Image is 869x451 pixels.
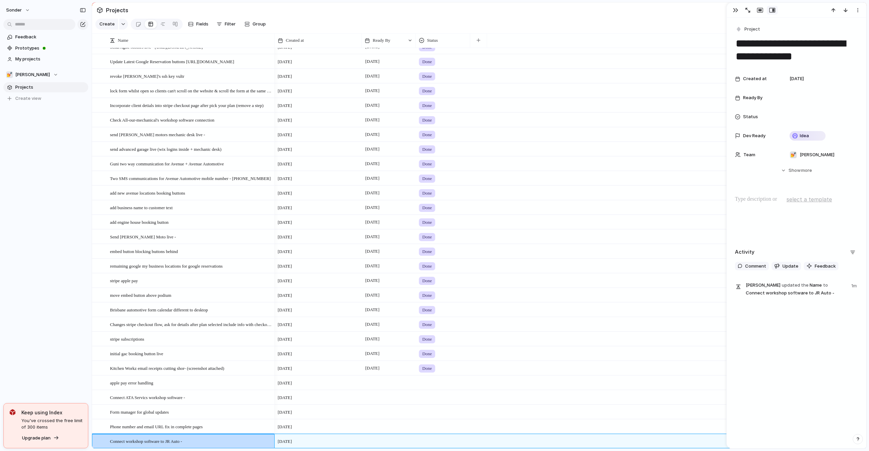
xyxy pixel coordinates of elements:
[278,248,292,255] span: [DATE]
[3,93,88,104] button: Create view
[735,164,858,177] button: Showmore
[364,145,381,153] span: [DATE]
[110,203,173,211] span: add business name to customer text
[3,70,88,80] button: 💅[PERSON_NAME]
[364,101,381,109] span: [DATE]
[110,247,178,255] span: embed button blocking buttons behind
[422,277,432,284] span: Done
[110,393,185,401] span: Connect ATA Servics workshop software -
[110,422,203,430] span: Phone number and email URL fix in complete pages
[118,37,128,44] span: Name
[278,73,292,80] span: [DATE]
[278,394,292,401] span: [DATE]
[21,417,82,431] span: You've crossed the free limit of 300 items
[800,151,834,158] span: [PERSON_NAME]
[6,71,13,78] div: 💅
[364,189,381,197] span: [DATE]
[364,335,381,343] span: [DATE]
[110,291,171,299] span: move embed button above podium
[422,234,432,240] span: Done
[110,335,144,343] span: stripe subscriptions
[15,95,41,102] span: Create view
[422,146,432,153] span: Done
[105,4,130,16] span: Projects
[278,365,292,372] span: [DATE]
[110,218,169,226] span: add engine house booking button
[3,54,88,64] a: My projects
[278,336,292,343] span: [DATE]
[364,233,381,241] span: [DATE]
[782,263,798,270] span: Update
[110,276,138,284] span: stripe apple pay
[364,130,381,139] span: [DATE]
[422,248,432,255] span: Done
[364,262,381,270] span: [DATE]
[286,37,304,44] span: Created at
[743,113,758,120] span: Status
[373,37,390,44] span: Ready By
[743,75,767,82] span: Created at
[364,116,381,124] span: [DATE]
[364,247,381,255] span: [DATE]
[422,190,432,197] span: Done
[3,5,34,16] button: sonder
[110,364,224,372] span: Kitchen Workz email receipts cutting shor- (screenshot attached)
[110,160,224,167] span: Guni two way communication for Avenue + Avenue Automotive
[422,321,432,328] span: Done
[364,364,381,372] span: [DATE]
[782,282,809,289] span: updated the
[743,151,755,158] span: Team
[364,276,381,285] span: [DATE]
[185,19,211,30] button: Fields
[422,58,432,65] span: Done
[3,32,88,42] a: Feedback
[110,262,223,270] span: remaining google my business locations for google reservations
[422,175,432,182] span: Done
[110,87,272,94] span: lock form whilst open so clients can't scroll on the website & scroll the form at the same time
[364,306,381,314] span: [DATE]
[110,233,176,240] span: Send [PERSON_NAME] Moto live -
[110,72,184,80] span: revoke [PERSON_NAME]'s ssh key vultr
[744,26,760,33] span: Project
[746,281,847,296] span: Name Connect workshop software to JR Auto -
[823,282,828,289] span: to
[772,262,801,271] button: Update
[422,263,432,270] span: Done
[815,263,836,270] span: Feedback
[6,7,22,14] span: sonder
[110,174,271,182] span: Two SMS communications for Avenue Automotive mobile number - [PHONE_NUMBER]
[225,21,236,28] span: Filter
[422,219,432,226] span: Done
[214,19,238,30] button: Filter
[422,365,432,372] span: Done
[746,282,780,289] span: [PERSON_NAME]
[278,219,292,226] span: [DATE]
[422,350,432,357] span: Done
[804,262,838,271] button: Feedback
[15,45,86,52] span: Prototypes
[3,43,88,53] a: Prototypes
[278,102,292,109] span: [DATE]
[278,321,292,328] span: [DATE]
[15,34,86,40] span: Feedback
[278,190,292,197] span: [DATE]
[364,349,381,358] span: [DATE]
[422,292,432,299] span: Done
[278,423,292,430] span: [DATE]
[790,75,804,82] span: [DATE]
[278,234,292,240] span: [DATE]
[278,307,292,313] span: [DATE]
[800,132,809,139] span: Idea
[790,151,797,158] div: 💅
[20,433,61,443] button: Upgrade plan
[422,161,432,167] span: Done
[422,336,432,343] span: Done
[278,88,292,94] span: [DATE]
[422,307,432,313] span: Done
[735,248,755,256] h2: Activity
[422,102,432,109] span: Done
[745,263,766,270] span: Comment
[364,291,381,299] span: [DATE]
[110,349,163,357] span: initial gac booking button live
[278,292,292,299] span: [DATE]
